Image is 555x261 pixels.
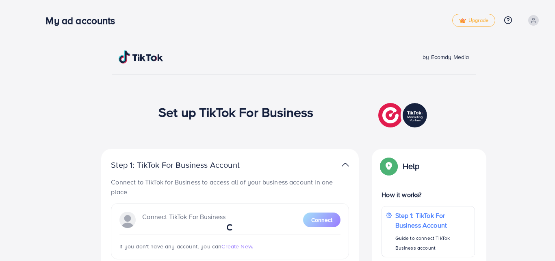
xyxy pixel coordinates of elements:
[111,160,265,170] p: Step 1: TikTok For Business Account
[119,50,163,64] img: TikTok
[459,18,466,24] img: tick
[403,161,420,171] p: Help
[423,53,469,61] span: by Ecomdy Media
[342,159,349,171] img: TikTok partner
[382,159,396,173] img: Popup guide
[459,18,488,24] span: Upgrade
[46,15,121,26] h3: My ad accounts
[158,104,313,120] h1: Set up TikTok For Business
[382,190,475,200] p: How it works?
[452,14,495,27] a: tickUpgrade
[378,101,429,129] img: TikTok partner
[395,211,470,230] p: Step 1: TikTok For Business Account
[395,233,470,253] p: Guide to connect TikTok Business account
